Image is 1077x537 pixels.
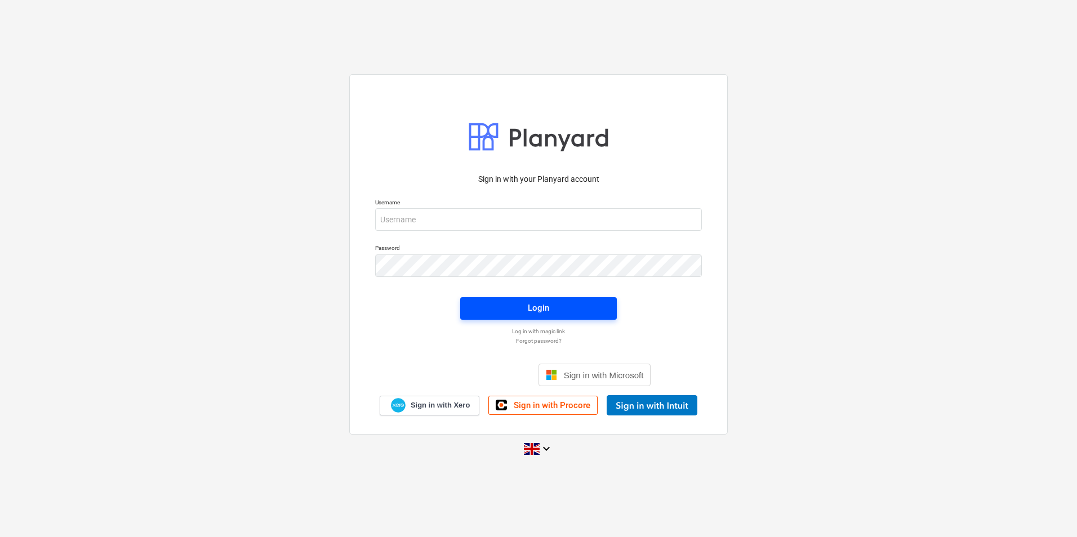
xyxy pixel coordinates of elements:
a: Sign in with Xero [380,396,480,415]
a: Forgot password? [370,337,707,344]
div: Login [528,301,549,315]
iframe: Sign in with Google Button [421,363,535,387]
p: Sign in with your Planyard account [375,173,702,185]
i: keyboard_arrow_down [540,442,553,455]
button: Login [460,297,617,320]
p: Username [375,199,702,208]
span: Sign in with Procore [514,400,590,410]
span: Sign in with Microsoft [564,370,644,380]
span: Sign in with Xero [411,400,470,410]
img: Xero logo [391,398,406,413]
img: Microsoft logo [546,369,557,381]
p: Password [375,244,702,254]
input: Username [375,208,702,231]
a: Sign in with Procore [488,396,598,415]
a: Log in with magic link [370,328,707,335]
